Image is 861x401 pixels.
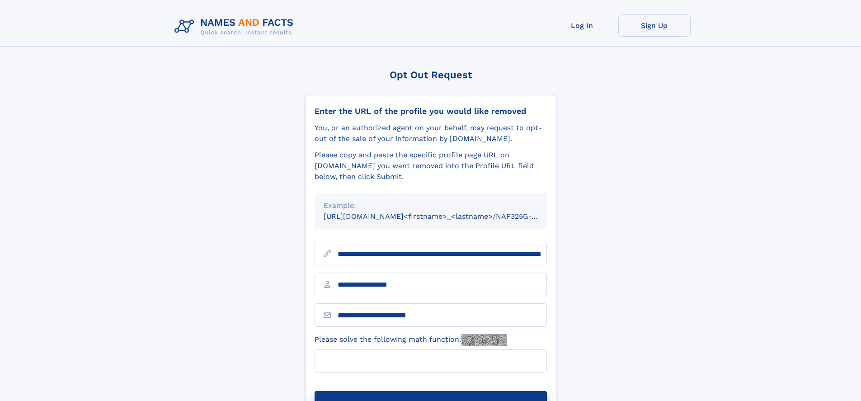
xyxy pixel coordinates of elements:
small: [URL][DOMAIN_NAME]<firstname>_<lastname>/NAF325G-xxxxxxxx [324,212,564,221]
img: Logo Names and Facts [171,14,301,39]
a: Log In [546,14,618,37]
div: Enter the URL of the profile you would like removed [315,106,547,116]
div: Please copy and paste the specific profile page URL on [DOMAIN_NAME] you want removed into the Pr... [315,150,547,182]
label: Please solve the following math function: [315,334,507,346]
div: You, or an authorized agent on your behalf, may request to opt-out of the sale of your informatio... [315,123,547,144]
div: Opt Out Request [305,69,556,80]
div: Example: [324,200,538,211]
a: Sign Up [618,14,691,37]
